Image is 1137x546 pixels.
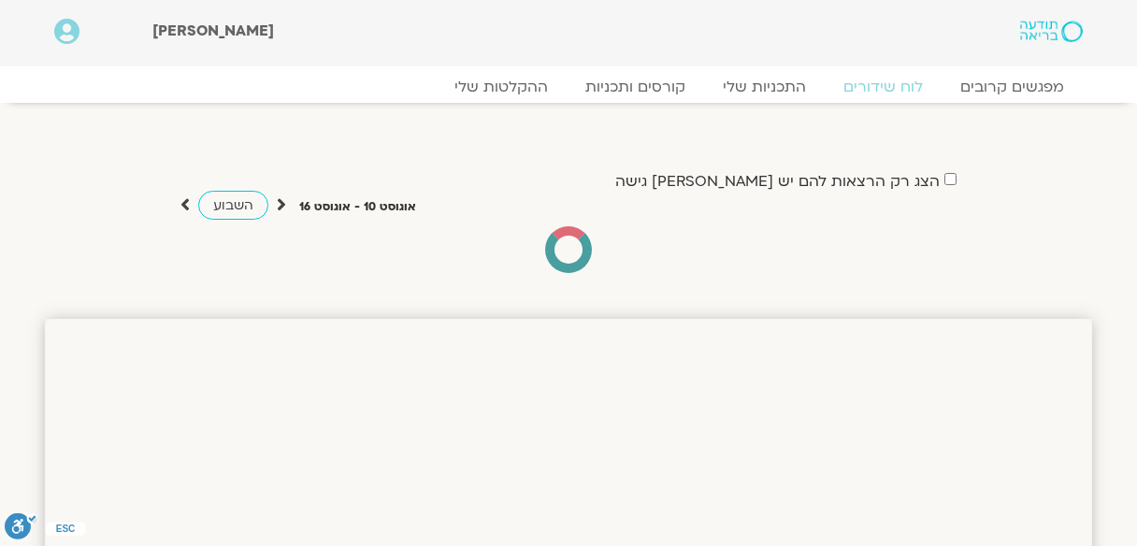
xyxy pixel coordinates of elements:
span: [PERSON_NAME] [152,21,274,41]
nav: Menu [54,78,1083,96]
span: השבוע [213,196,253,214]
p: אוגוסט 10 - אוגוסט 16 [299,197,416,217]
label: הצג רק הרצאות להם יש [PERSON_NAME] גישה [615,173,940,190]
a: התכניות שלי [704,78,825,96]
a: קורסים ותכניות [567,78,704,96]
a: לוח שידורים [825,78,942,96]
a: ההקלטות שלי [436,78,567,96]
a: השבוע [198,191,268,220]
a: מפגשים קרובים [942,78,1083,96]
